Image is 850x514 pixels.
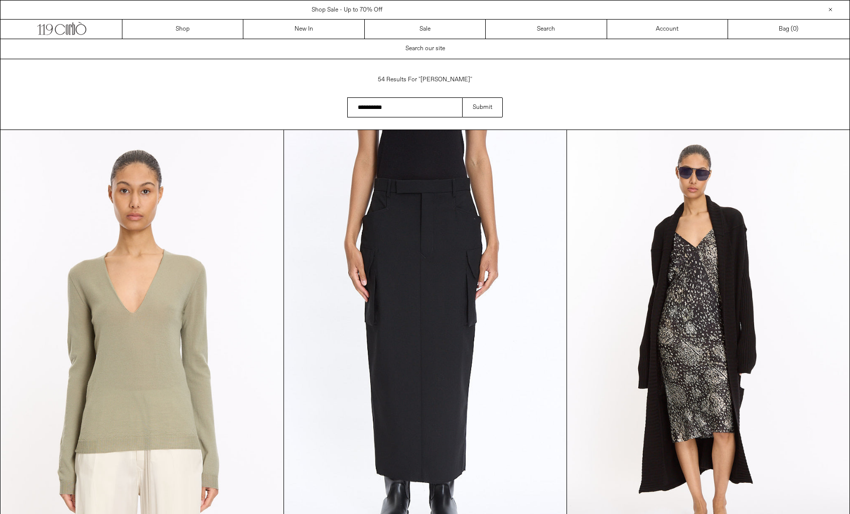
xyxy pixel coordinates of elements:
a: Shop [122,20,243,39]
span: 0 [793,25,796,33]
h1: 54 results for "[PERSON_NAME]" [347,71,503,88]
a: Bag () [728,20,849,39]
a: Search [486,20,607,39]
span: Search our site [405,45,445,53]
a: Shop Sale - Up to 70% Off [312,6,382,14]
a: New In [243,20,364,39]
a: Account [607,20,728,39]
a: Sale [365,20,486,39]
input: Search [347,97,462,117]
button: Submit [462,97,503,117]
span: ) [793,25,798,34]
